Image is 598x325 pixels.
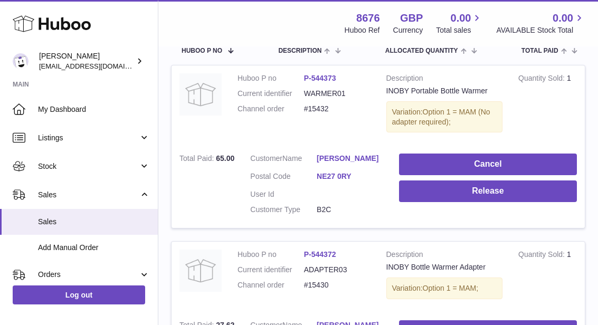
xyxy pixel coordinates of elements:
[182,47,222,54] span: Huboo P no
[238,265,304,275] dt: Current identifier
[317,205,383,215] dd: B2C
[38,243,150,253] span: Add Manual Order
[510,65,585,146] td: 1
[386,86,503,96] div: INOBY Portable Bottle Warmer
[179,73,222,116] img: no-photo.jpg
[393,25,423,35] div: Currency
[250,171,317,184] dt: Postal Code
[345,25,380,35] div: Huboo Ref
[250,205,317,215] dt: Customer Type
[250,154,282,162] span: Customer
[386,262,503,272] div: INOBY Bottle Warmer Adapter
[238,280,304,290] dt: Channel order
[451,11,471,25] span: 0.00
[39,62,155,70] span: [EMAIL_ADDRESS][DOMAIN_NAME]
[385,47,458,54] span: ALLOCATED Quantity
[304,104,371,114] dd: #15432
[250,154,317,166] dt: Name
[238,89,304,99] dt: Current identifier
[317,171,383,181] a: NE27 0RY
[386,73,503,86] strong: Description
[496,25,585,35] span: AVAILABLE Stock Total
[423,284,478,292] span: Option 1 = MAM;
[238,73,304,83] dt: Huboo P no
[518,74,567,85] strong: Quantity Sold
[38,217,150,227] span: Sales
[521,47,558,54] span: Total paid
[179,250,222,292] img: no-photo.jpg
[356,11,380,25] strong: 8676
[400,11,423,25] strong: GBP
[386,101,503,133] div: Variation:
[38,161,139,171] span: Stock
[304,265,371,275] dd: ADAPTER03
[13,53,29,69] img: hello@inoby.co.uk
[278,47,321,54] span: Description
[304,250,336,259] a: P-544372
[39,51,134,71] div: [PERSON_NAME]
[436,25,483,35] span: Total sales
[250,189,317,199] dt: User Id
[518,250,567,261] strong: Quantity Sold
[304,89,371,99] dd: WARMER01
[304,74,336,82] a: P-544373
[38,104,150,114] span: My Dashboard
[392,108,490,126] span: Option 1 = MAM (No adapter required);
[304,280,371,290] dd: #15430
[216,154,234,162] span: 65.00
[238,104,304,114] dt: Channel order
[399,180,577,202] button: Release
[38,270,139,280] span: Orders
[179,154,216,165] strong: Total Paid
[386,278,503,299] div: Variation:
[436,11,483,35] a: 0.00 Total sales
[38,190,139,200] span: Sales
[510,242,585,312] td: 1
[238,250,304,260] dt: Huboo P no
[399,154,577,175] button: Cancel
[317,154,383,164] a: [PERSON_NAME]
[496,11,585,35] a: 0.00 AVAILABLE Stock Total
[13,285,145,304] a: Log out
[38,133,139,143] span: Listings
[553,11,573,25] span: 0.00
[386,250,503,262] strong: Description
